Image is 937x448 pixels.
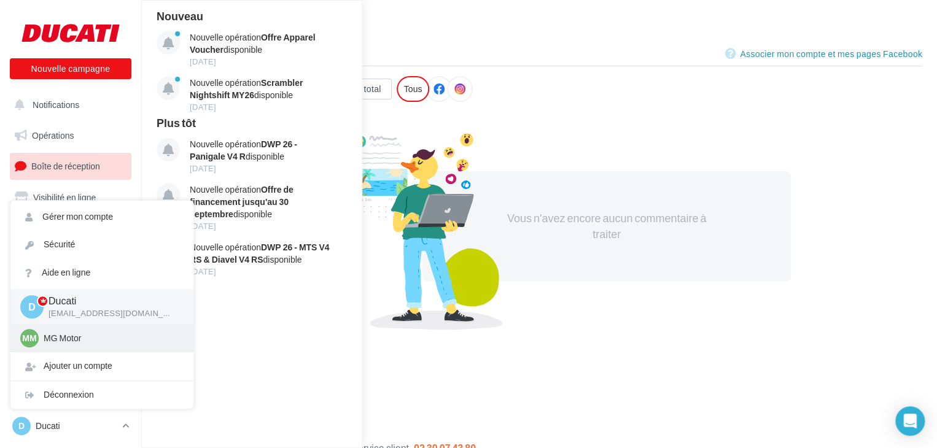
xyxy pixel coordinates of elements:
[7,337,134,363] a: Calendrier
[10,58,131,79] button: Nouvelle campagne
[156,18,922,37] div: Boîte de réception
[22,332,36,344] span: MM
[10,259,193,287] a: Aide en ligne
[33,192,96,203] span: Visibilité en ligne
[156,111,922,122] div: 37 Commentaires
[7,185,134,210] a: Visibilité en ligne
[49,294,174,308] p: Ducati
[397,76,430,102] div: Tous
[10,352,193,380] div: Ajouter un compte
[7,245,134,271] a: Campagnes
[7,307,134,333] a: Médiathèque
[10,414,131,438] a: D Ducati
[7,215,134,241] a: Sollicitation d'avis
[18,420,25,432] span: D
[10,381,193,409] div: Déconnexion
[49,308,174,319] p: [EMAIL_ADDRESS][DOMAIN_NAME]
[725,47,922,61] a: Associer mon compte et mes pages Facebook
[7,276,134,302] a: Contacts
[31,161,100,171] span: Boîte de réception
[33,99,79,110] span: Notifications
[895,406,925,436] div: Open Intercom Messenger
[32,130,74,141] span: Opérations
[7,153,134,179] a: Boîte de réception
[10,203,193,231] a: Gérer mon compte
[340,79,391,99] button: Au total
[7,92,129,118] button: Notifications
[10,231,193,258] a: Sécurité
[28,299,36,314] span: D
[36,420,117,432] p: Ducati
[44,332,179,344] p: MG Motor
[501,210,712,242] div: Vous n'avez encore aucun commentaire à traiter
[7,123,134,149] a: Opérations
